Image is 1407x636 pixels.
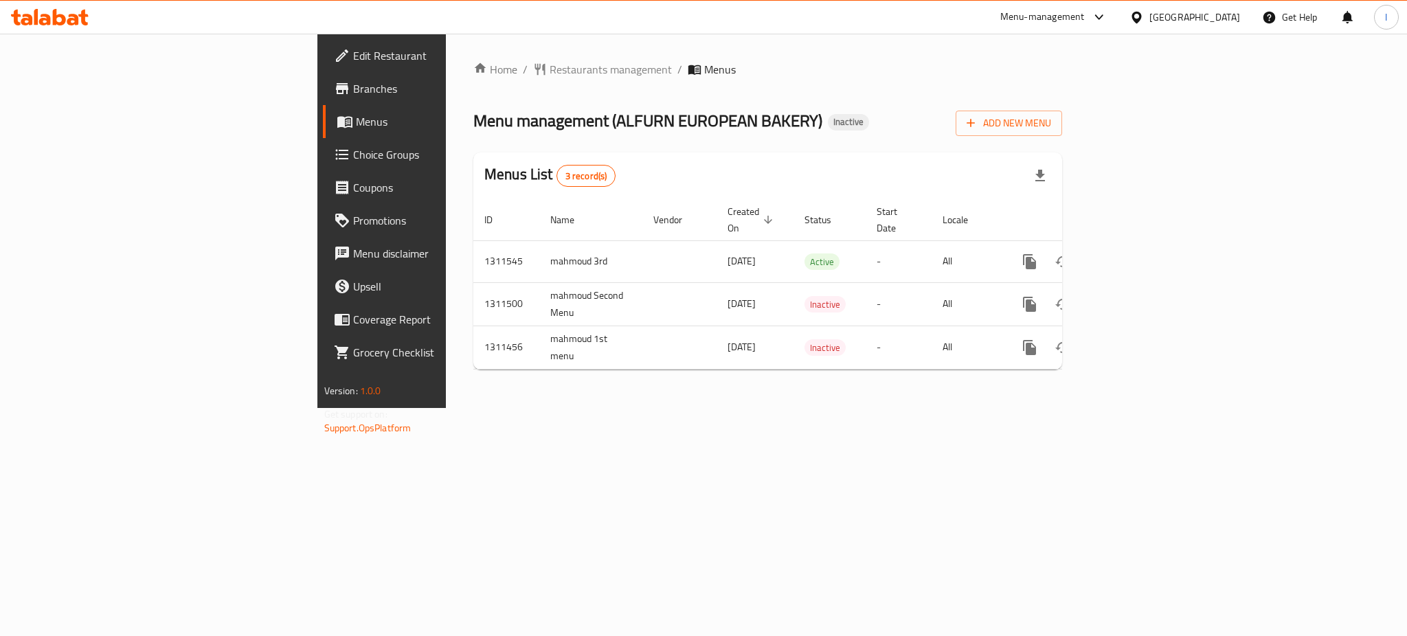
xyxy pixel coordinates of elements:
a: Choice Groups [323,138,552,171]
span: Coupons [353,179,541,196]
span: Menus [356,113,541,130]
span: Restaurants management [550,61,672,78]
button: Change Status [1046,288,1079,321]
div: Inactive [828,114,869,130]
span: Add New Menu [967,115,1051,132]
td: mahmoud Second Menu [539,282,642,326]
span: Start Date [877,203,915,236]
li: / [677,61,682,78]
a: Grocery Checklist [323,336,552,369]
button: more [1013,331,1046,364]
span: Upsell [353,278,541,295]
div: Total records count [556,165,616,187]
a: Branches [323,72,552,105]
div: Inactive [804,339,846,356]
span: Locale [943,212,986,228]
span: Inactive [804,297,846,313]
span: Status [804,212,849,228]
span: Grocery Checklist [353,344,541,361]
span: Edit Restaurant [353,47,541,64]
td: mahmoud 3rd [539,240,642,282]
a: Edit Restaurant [323,39,552,72]
div: Export file [1024,159,1057,192]
span: [DATE] [728,295,756,313]
div: [GEOGRAPHIC_DATA] [1149,10,1240,25]
table: enhanced table [473,199,1156,370]
span: ID [484,212,510,228]
div: Menu-management [1000,9,1085,25]
a: Promotions [323,204,552,237]
a: Coupons [323,171,552,204]
span: Version: [324,382,358,400]
nav: breadcrumb [473,61,1062,78]
td: - [866,326,932,369]
span: Coverage Report [353,311,541,328]
a: Upsell [323,270,552,303]
td: - [866,282,932,326]
span: [DATE] [728,338,756,356]
td: mahmoud 1st menu [539,326,642,369]
div: Inactive [804,296,846,313]
a: Coverage Report [323,303,552,336]
td: All [932,326,1002,369]
td: - [866,240,932,282]
span: Created On [728,203,777,236]
span: Promotions [353,212,541,229]
a: Menu disclaimer [323,237,552,270]
span: [DATE] [728,252,756,270]
a: Support.OpsPlatform [324,419,412,437]
button: Change Status [1046,245,1079,278]
a: Menus [323,105,552,138]
span: I [1385,10,1387,25]
span: Menu management ( ALFURN EUROPEAN BAKERY ) [473,105,822,136]
button: Add New Menu [956,111,1062,136]
span: Name [550,212,592,228]
span: Get support on: [324,405,387,423]
a: Restaurants management [533,61,672,78]
td: All [932,240,1002,282]
button: more [1013,245,1046,278]
span: 3 record(s) [557,170,616,183]
span: Inactive [804,340,846,356]
td: All [932,282,1002,326]
span: Choice Groups [353,146,541,163]
span: Inactive [828,116,869,128]
button: Change Status [1046,331,1079,364]
span: Menus [704,61,736,78]
h2: Menus List [484,164,616,187]
span: Branches [353,80,541,97]
span: 1.0.0 [360,382,381,400]
span: Active [804,254,840,270]
th: Actions [1002,199,1156,241]
span: Menu disclaimer [353,245,541,262]
span: Vendor [653,212,700,228]
button: more [1013,288,1046,321]
div: Active [804,253,840,270]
